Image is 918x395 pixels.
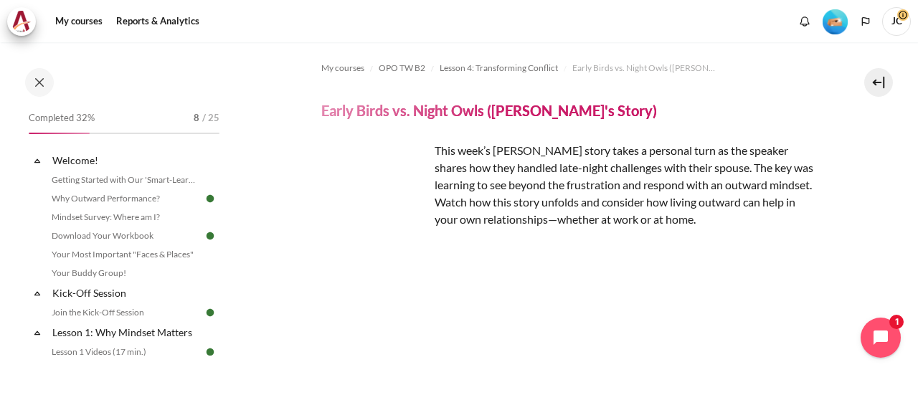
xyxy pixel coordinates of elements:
[30,153,44,168] span: Collapse
[29,111,95,125] span: Completed 32%
[882,7,911,36] span: JC
[47,343,204,361] a: Lesson 1 Videos (17 min.)
[321,142,429,249] img: dsff
[379,60,425,77] a: OPO TW B2
[823,9,848,34] img: Level #2
[204,306,217,319] img: Done
[194,111,199,125] span: 8
[50,323,204,342] a: Lesson 1: Why Mindset Matters
[47,304,204,321] a: Join the Kick-Off Session
[379,62,425,75] span: OPO TW B2
[204,192,217,205] img: Done
[823,8,848,34] div: Level #2
[47,265,204,282] a: Your Buddy Group!
[204,346,217,358] img: Done
[321,57,816,80] nav: Navigation bar
[11,11,32,32] img: Architeck
[47,171,204,189] a: Getting Started with Our 'Smart-Learning' Platform
[50,7,108,36] a: My courses
[202,111,219,125] span: / 25
[817,8,853,34] a: Level #2
[30,286,44,300] span: Collapse
[321,142,816,228] p: This week’s [PERSON_NAME] story takes a personal turn as the speaker shares how they handled late...
[50,283,204,303] a: Kick-Off Session
[7,7,43,36] a: Architeck Architeck
[794,11,815,32] div: Show notification window with no new notifications
[30,325,44,340] span: Collapse
[321,101,657,120] h4: Early Birds vs. Night Owls ([PERSON_NAME]'s Story)
[882,7,911,36] a: User menu
[855,11,876,32] button: Languages
[440,60,558,77] a: Lesson 4: Transforming Conflict
[29,133,90,134] div: 32%
[47,190,204,207] a: Why Outward Performance?
[440,62,558,75] span: Lesson 4: Transforming Conflict
[47,209,204,226] a: Mindset Survey: Where am I?
[111,7,204,36] a: Reports & Analytics
[572,60,716,77] a: Early Birds vs. Night Owls ([PERSON_NAME]'s Story)
[204,229,217,242] img: Done
[47,227,204,244] a: Download Your Workbook
[321,62,364,75] span: My courses
[50,151,204,170] a: Welcome!
[572,62,716,75] span: Early Birds vs. Night Owls ([PERSON_NAME]'s Story)
[321,60,364,77] a: My courses
[47,246,204,263] a: Your Most Important "Faces & Places"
